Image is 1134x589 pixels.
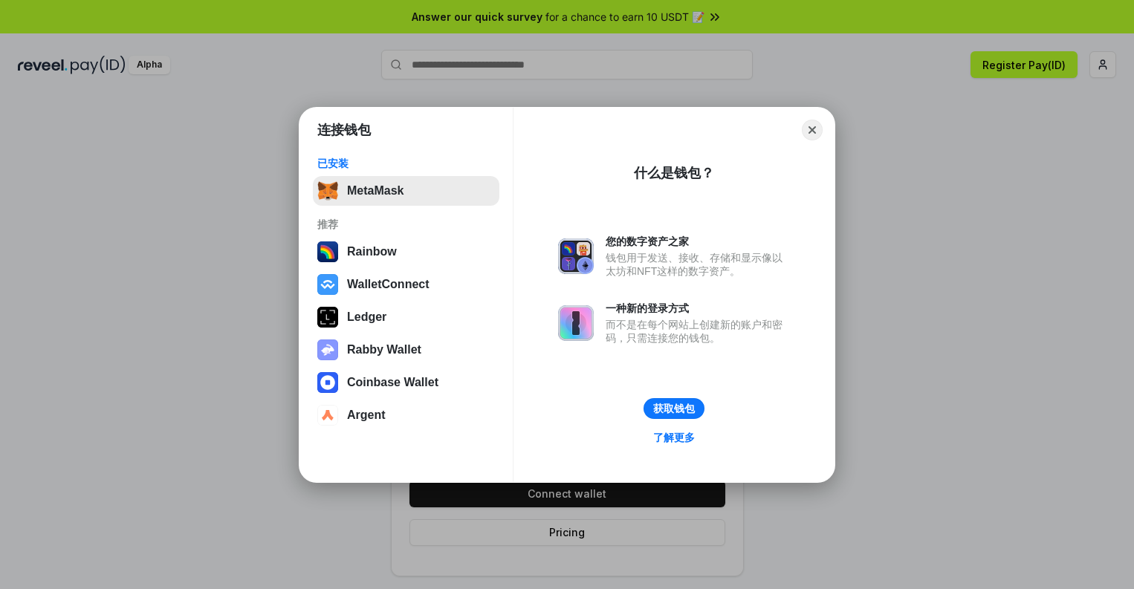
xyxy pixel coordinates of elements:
img: svg+xml,%3Csvg%20xmlns%3D%22http%3A%2F%2Fwww.w3.org%2F2000%2Fsvg%22%20fill%3D%22none%22%20viewBox... [558,305,594,341]
a: 了解更多 [644,428,704,447]
button: WalletConnect [313,270,499,299]
button: Rabby Wallet [313,335,499,365]
div: 已安装 [317,157,495,170]
h1: 连接钱包 [317,121,371,139]
button: MetaMask [313,176,499,206]
button: Argent [313,400,499,430]
div: 而不是在每个网站上创建新的账户和密码，只需连接您的钱包。 [606,318,790,345]
div: Rainbow [347,245,397,258]
div: 钱包用于发送、接收、存储和显示像以太坊和NFT这样的数字资产。 [606,251,790,278]
img: svg+xml,%3Csvg%20width%3D%2228%22%20height%3D%2228%22%20viewBox%3D%220%200%2028%2028%22%20fill%3D... [317,274,338,295]
button: Coinbase Wallet [313,368,499,397]
button: Ledger [313,302,499,332]
button: 获取钱包 [644,398,704,419]
div: Argent [347,409,386,422]
div: WalletConnect [347,278,430,291]
div: 获取钱包 [653,402,695,415]
div: 什么是钱包？ [634,164,714,182]
div: MetaMask [347,184,404,198]
img: svg+xml,%3Csvg%20xmlns%3D%22http%3A%2F%2Fwww.w3.org%2F2000%2Fsvg%22%20fill%3D%22none%22%20viewBox... [317,339,338,360]
button: Rainbow [313,237,499,267]
img: svg+xml,%3Csvg%20width%3D%22120%22%20height%3D%22120%22%20viewBox%3D%220%200%20120%20120%22%20fil... [317,241,338,262]
img: svg+xml,%3Csvg%20fill%3D%22none%22%20height%3D%2233%22%20viewBox%3D%220%200%2035%2033%22%20width%... [317,180,338,201]
img: svg+xml,%3Csvg%20xmlns%3D%22http%3A%2F%2Fwww.w3.org%2F2000%2Fsvg%22%20width%3D%2228%22%20height%3... [317,307,338,328]
img: svg+xml,%3Csvg%20xmlns%3D%22http%3A%2F%2Fwww.w3.org%2F2000%2Fsvg%22%20fill%3D%22none%22%20viewBox... [558,238,594,274]
button: Close [802,120,823,140]
img: svg+xml,%3Csvg%20width%3D%2228%22%20height%3D%2228%22%20viewBox%3D%220%200%2028%2028%22%20fill%3D... [317,405,338,426]
div: 了解更多 [653,431,695,444]
img: svg+xml,%3Csvg%20width%3D%2228%22%20height%3D%2228%22%20viewBox%3D%220%200%2028%2028%22%20fill%3D... [317,372,338,393]
div: 一种新的登录方式 [606,302,790,315]
div: Ledger [347,310,386,324]
div: Rabby Wallet [347,343,421,357]
div: Coinbase Wallet [347,376,438,389]
div: 推荐 [317,218,495,231]
div: 您的数字资产之家 [606,235,790,248]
